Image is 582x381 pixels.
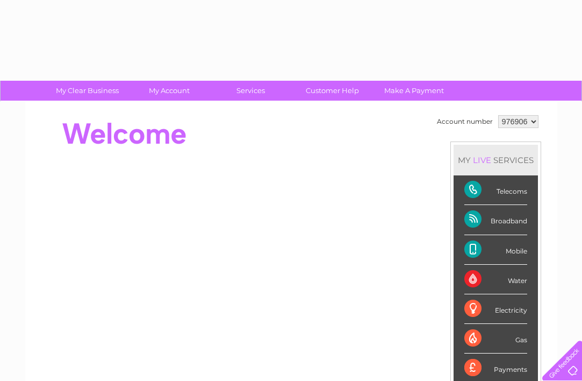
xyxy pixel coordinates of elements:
[434,112,495,131] td: Account number
[43,81,132,101] a: My Clear Business
[464,205,527,235] div: Broadband
[464,324,527,354] div: Gas
[454,145,538,175] div: MY SERVICES
[464,175,527,205] div: Telecoms
[471,155,493,165] div: LIVE
[464,294,527,324] div: Electricity
[206,81,295,101] a: Services
[370,81,458,101] a: Make A Payment
[288,81,377,101] a: Customer Help
[464,235,527,265] div: Mobile
[464,265,527,294] div: Water
[125,81,213,101] a: My Account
